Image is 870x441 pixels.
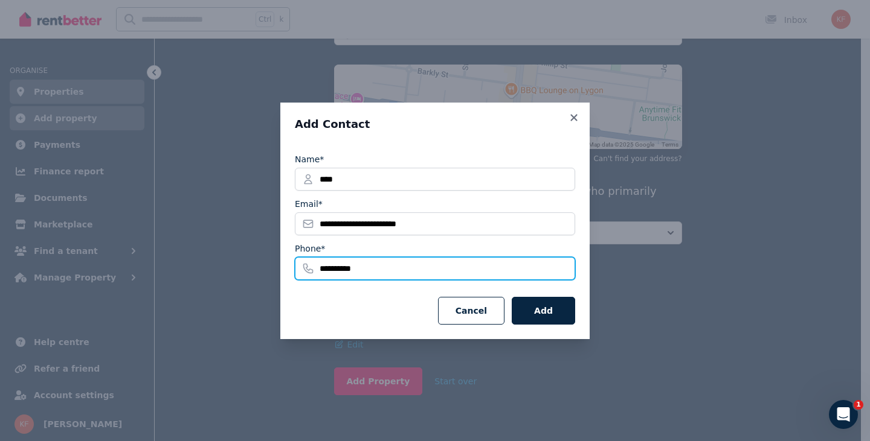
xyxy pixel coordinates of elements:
button: Add [512,297,575,325]
span: 1 [854,400,863,410]
label: Email* [295,198,323,210]
h3: Add Contact [295,117,575,132]
label: Name* [295,153,324,165]
button: Cancel [438,297,504,325]
iframe: Intercom live chat [829,400,858,429]
label: Phone* [295,243,325,255]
